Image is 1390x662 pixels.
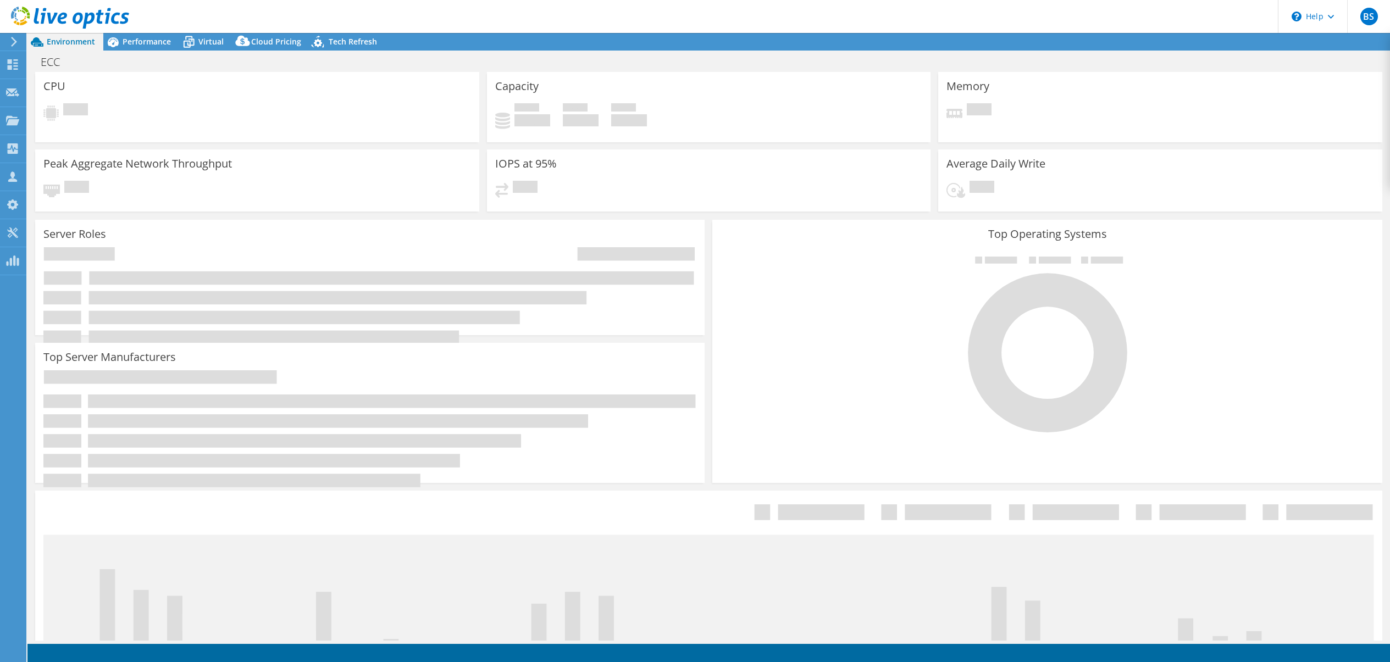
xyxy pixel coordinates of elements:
[967,103,992,118] span: Pending
[43,80,65,92] h3: CPU
[514,103,539,114] span: Used
[198,36,224,47] span: Virtual
[63,103,88,118] span: Pending
[36,56,77,68] h1: ECC
[946,80,989,92] h3: Memory
[43,351,176,363] h3: Top Server Manufacturers
[611,114,647,126] h4: 0 GiB
[946,158,1045,170] h3: Average Daily Write
[563,103,588,114] span: Free
[1360,8,1378,25] span: BS
[514,114,550,126] h4: 0 GiB
[611,103,636,114] span: Total
[1292,12,1302,21] svg: \n
[495,80,539,92] h3: Capacity
[721,228,1374,240] h3: Top Operating Systems
[64,181,89,196] span: Pending
[329,36,377,47] span: Tech Refresh
[563,114,599,126] h4: 0 GiB
[513,181,538,196] span: Pending
[43,158,232,170] h3: Peak Aggregate Network Throughput
[123,36,171,47] span: Performance
[47,36,95,47] span: Environment
[251,36,301,47] span: Cloud Pricing
[43,228,106,240] h3: Server Roles
[495,158,557,170] h3: IOPS at 95%
[970,181,994,196] span: Pending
